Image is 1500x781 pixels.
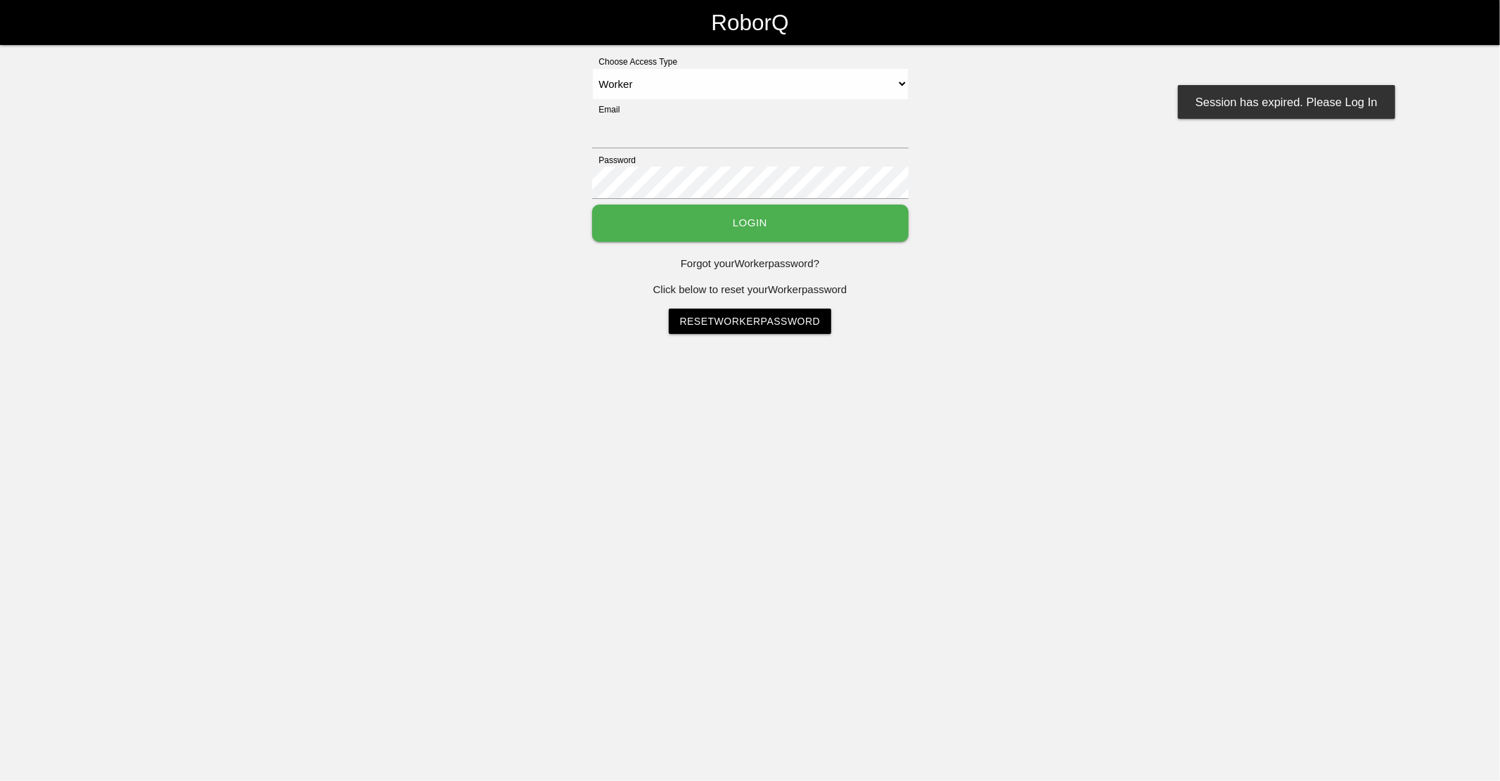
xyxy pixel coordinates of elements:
[592,154,636,167] label: Password
[592,256,909,272] p: Forgot your Worker password?
[592,56,678,68] label: Choose Access Type
[592,282,909,298] p: Click below to reset your Worker password
[669,309,832,334] a: ResetWorkerPassword
[1178,85,1395,119] div: Session has expired. Please Log In
[592,103,620,116] label: Email
[592,205,909,242] button: Login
